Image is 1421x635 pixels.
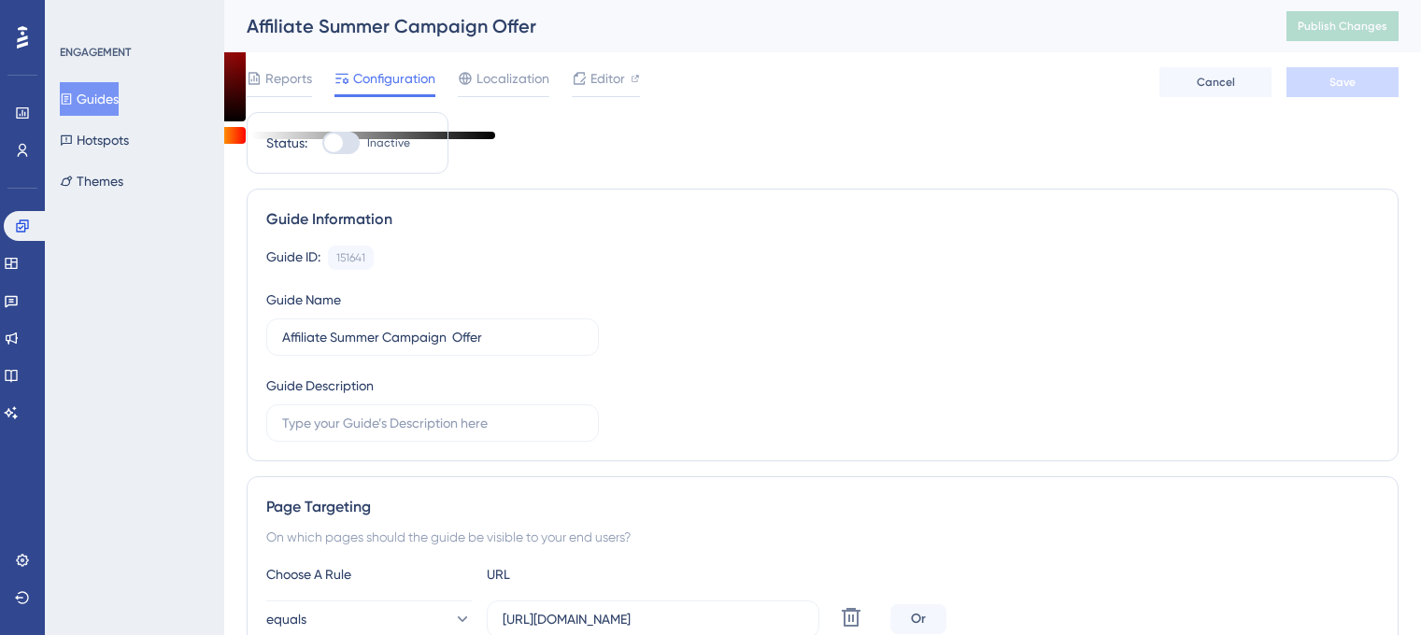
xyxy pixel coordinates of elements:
span: Inactive [367,135,410,150]
div: ENGAGEMENT [60,45,131,60]
div: Affiliate Summer Campaign Offer [247,13,1240,39]
span: Reports [265,67,312,90]
span: Configuration [353,67,435,90]
div: Guide Information [266,208,1379,231]
span: Save [1329,75,1356,90]
div: URL [487,563,692,586]
div: Or [890,604,946,634]
button: Hotspots [60,123,129,157]
button: Save [1286,67,1399,97]
span: Localization [476,67,549,90]
button: Guides [60,82,119,116]
div: Guide ID: [266,246,320,270]
div: Guide Description [266,374,374,397]
button: Themes [60,164,123,198]
button: Cancel [1159,67,1272,97]
span: Cancel [1197,75,1235,90]
div: Page Targeting [266,496,1379,518]
div: 151641 [336,250,365,265]
div: Status: [266,132,307,154]
div: On which pages should the guide be visible to your end users? [266,526,1379,548]
input: yourwebsite.com/path [503,609,803,629]
div: Choose A Rule [266,563,472,586]
input: Type your Guide’s Description here [282,413,583,433]
input: Type your Guide’s Name here [282,327,583,347]
div: Guide Name [266,289,341,311]
button: Publish Changes [1286,11,1399,41]
span: Publish Changes [1298,19,1387,34]
span: equals [266,608,306,630]
span: Editor [590,67,625,90]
